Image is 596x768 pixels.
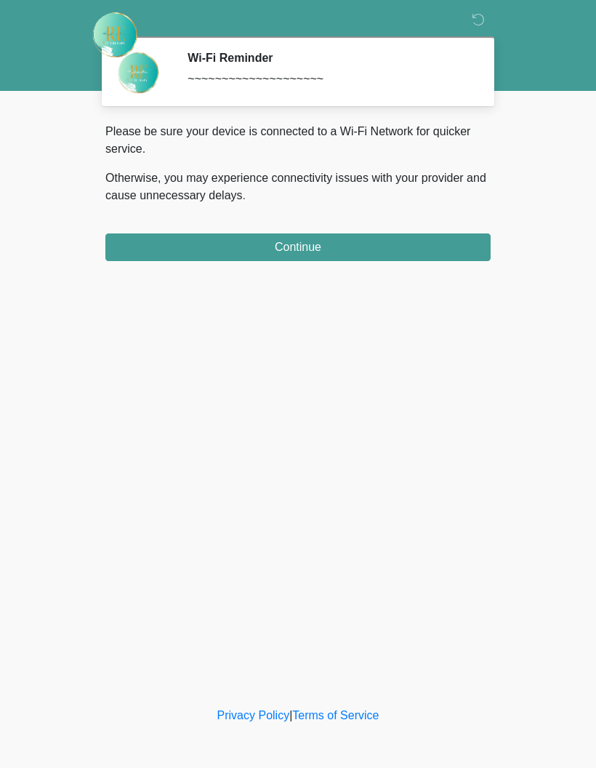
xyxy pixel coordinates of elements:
[188,71,469,88] div: ~~~~~~~~~~~~~~~~~~~~
[116,51,160,95] img: Agent Avatar
[243,189,246,201] span: .
[289,709,292,721] a: |
[91,11,139,59] img: Rehydrate Aesthetics & Wellness Logo
[105,233,491,261] button: Continue
[105,169,491,204] p: Otherwise, you may experience connectivity issues with your provider and cause unnecessary delays
[292,709,379,721] a: Terms of Service
[217,709,290,721] a: Privacy Policy
[105,123,491,158] p: Please be sure your device is connected to a Wi-Fi Network for quicker service.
